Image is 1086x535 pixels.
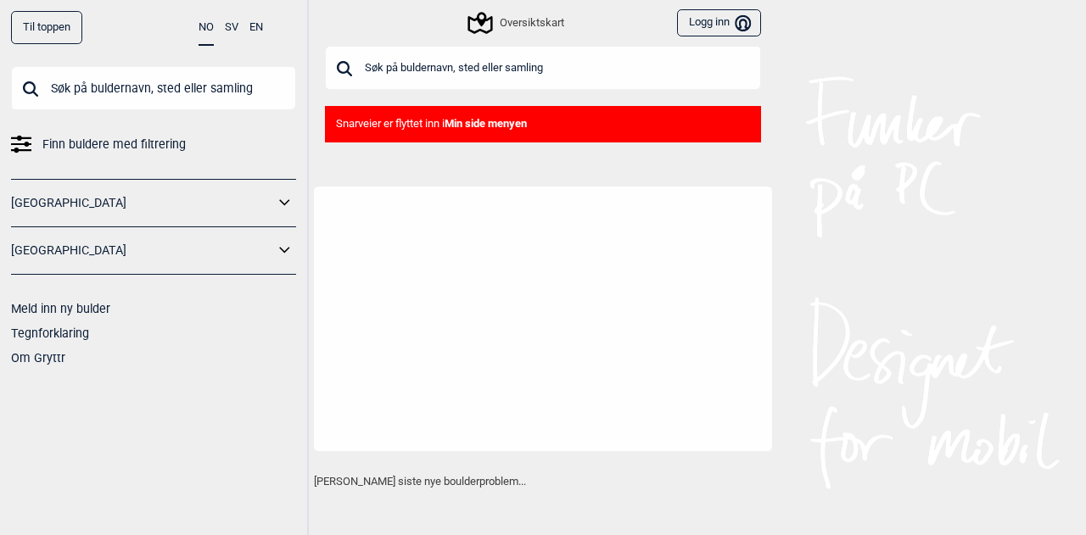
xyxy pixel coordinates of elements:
div: Til toppen [11,11,82,44]
input: Søk på buldernavn, sted eller samling [11,66,296,110]
input: Søk på buldernavn, sted eller samling [325,46,761,90]
a: Meld inn ny bulder [11,302,110,315]
button: EN [249,11,263,44]
a: [GEOGRAPHIC_DATA] [11,238,274,263]
div: Snarveier er flyttet inn i [325,106,761,142]
div: Oversiktskart [470,13,563,33]
a: Finn buldere med filtrering [11,132,296,157]
b: Min side menyen [445,117,527,130]
a: Om Gryttr [11,351,65,365]
button: SV [225,11,238,44]
p: [PERSON_NAME] siste nye boulderproblem... [314,473,772,490]
span: Finn buldere med filtrering [42,132,186,157]
button: NO [199,11,214,46]
button: Logg inn [677,9,761,37]
a: [GEOGRAPHIC_DATA] [11,191,274,215]
a: Tegnforklaring [11,326,89,340]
